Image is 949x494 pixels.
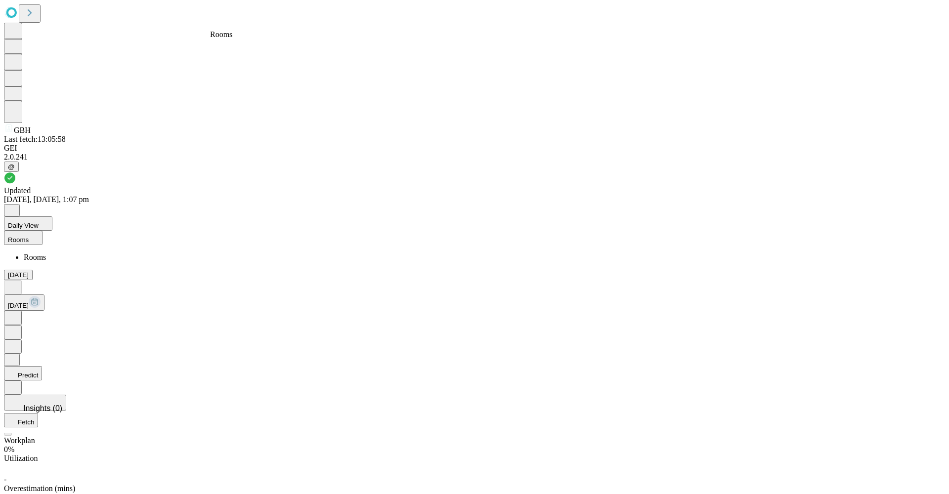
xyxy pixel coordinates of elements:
[8,236,29,244] span: Rooms
[4,253,945,262] ul: Rooms
[4,454,38,462] span: Utilization
[8,222,39,229] span: Daily View
[4,153,945,162] div: 2.0.241
[4,484,75,493] span: Overestimation (mins)
[4,413,38,427] button: Fetch
[4,395,66,411] button: Insights (0)
[23,404,62,412] span: Insights (0)
[4,216,52,231] button: Daily View
[4,475,6,484] span: -
[4,445,14,453] span: 0%
[4,162,19,172] button: @
[4,366,42,380] button: Predict
[4,135,66,143] span: Last fetch: 13:05:58
[8,302,29,309] span: [DATE]
[24,253,46,261] span: Rooms
[210,30,232,39] div: Rooms
[4,204,20,216] button: Close
[8,163,15,170] span: @
[4,195,945,204] div: [DATE], [DATE], 1:07 pm
[4,270,33,280] button: [DATE]
[14,126,31,134] span: GBH
[4,144,945,153] div: GEI
[4,186,945,195] div: Updated
[4,231,43,245] button: Rooms
[4,294,44,311] button: [DATE]
[4,436,35,445] span: Workplan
